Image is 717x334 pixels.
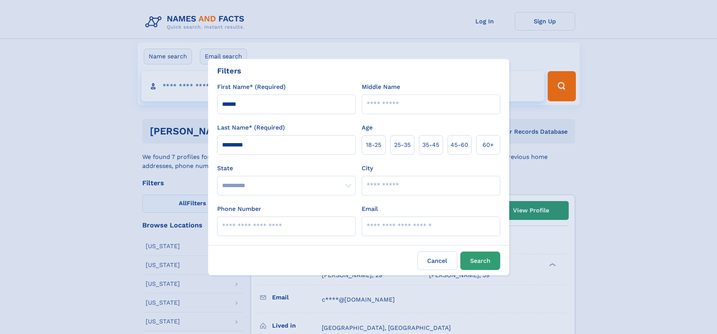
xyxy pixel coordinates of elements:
span: 18‑25 [366,140,381,149]
button: Search [460,252,500,270]
span: 35‑45 [422,140,439,149]
label: Phone Number [217,204,261,214]
label: Cancel [417,252,457,270]
label: City [362,164,373,173]
label: Email [362,204,378,214]
label: First Name* (Required) [217,82,286,92]
span: 45‑60 [451,140,468,149]
div: Filters [217,65,241,76]
span: 60+ [483,140,494,149]
label: State [217,164,356,173]
label: Last Name* (Required) [217,123,285,132]
label: Middle Name [362,82,400,92]
span: 25‑35 [394,140,411,149]
label: Age [362,123,373,132]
